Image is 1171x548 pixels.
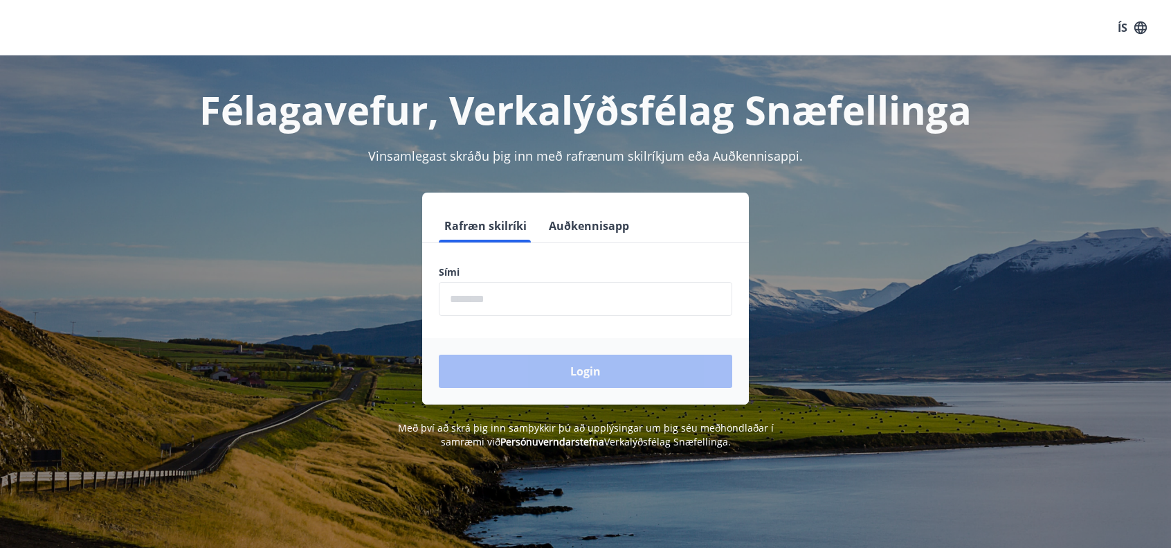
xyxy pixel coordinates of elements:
button: Rafræn skilríki [439,209,532,242]
label: Sími [439,265,732,279]
a: Persónuverndarstefna [500,435,604,448]
button: ÍS [1110,15,1154,40]
span: Vinsamlegast skráðu þig inn með rafrænum skilríkjum eða Auðkennisappi. [368,148,803,164]
button: Auðkennisapp [543,209,635,242]
span: Með því að skrá þig inn samþykkir þú að upplýsingar um þig séu meðhöndlaðar í samræmi við Verkalý... [398,421,774,448]
h1: Félagavefur, Verkalýðsfélag Snæfellinga [104,83,1067,136]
